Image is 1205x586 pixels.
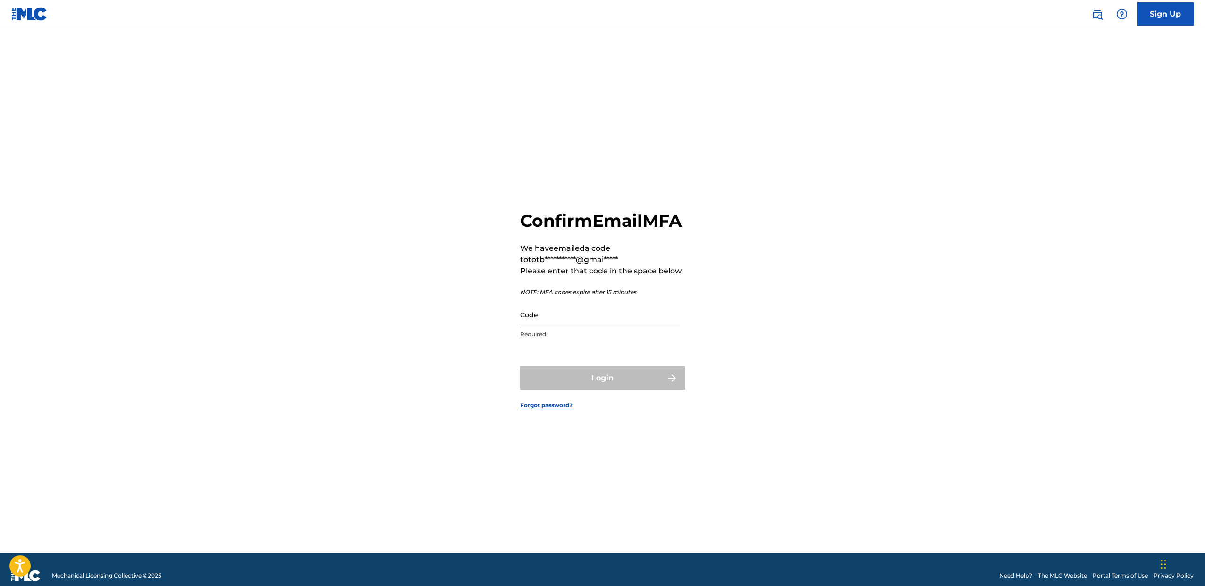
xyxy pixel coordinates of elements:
[1116,8,1128,20] img: help
[11,570,41,581] img: logo
[520,330,680,338] p: Required
[520,401,573,410] a: Forgot password?
[1092,8,1103,20] img: search
[999,571,1032,580] a: Need Help?
[1038,571,1087,580] a: The MLC Website
[1088,5,1107,24] a: Public Search
[520,210,685,231] h2: Confirm Email MFA
[520,288,685,297] p: NOTE: MFA codes expire after 15 minutes
[1154,571,1194,580] a: Privacy Policy
[1137,2,1194,26] a: Sign Up
[52,571,161,580] span: Mechanical Licensing Collective © 2025
[1093,571,1148,580] a: Portal Terms of Use
[520,265,685,277] p: Please enter that code in the space below
[11,7,48,21] img: MLC Logo
[1158,541,1205,586] iframe: Chat Widget
[1161,550,1166,578] div: Drag
[1112,5,1131,24] div: Help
